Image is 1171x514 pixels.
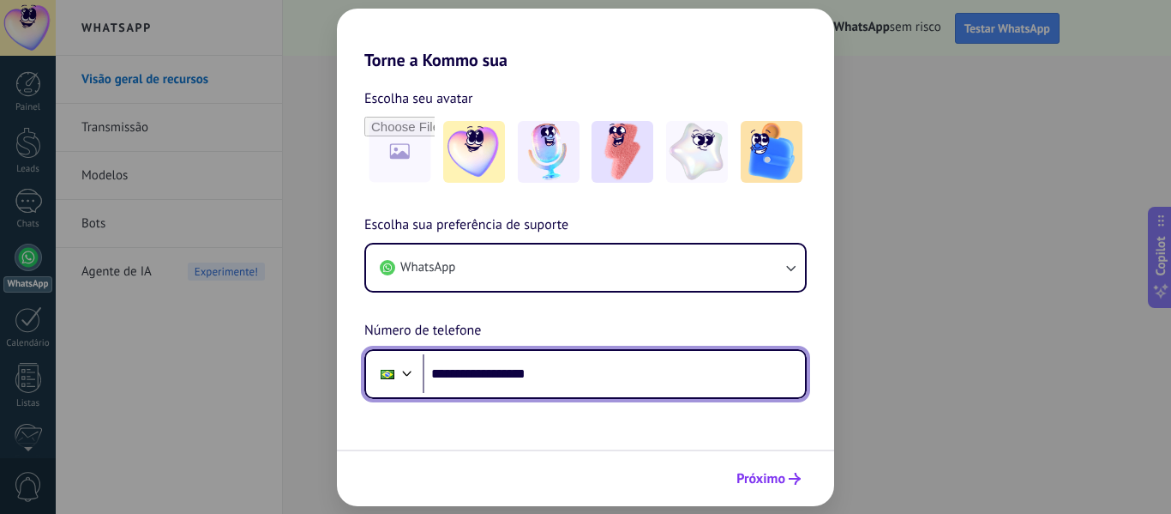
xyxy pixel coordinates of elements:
span: Próximo [736,473,785,485]
div: Brazil: + 55 [371,356,404,392]
img: -4.jpeg [666,121,728,183]
span: Escolha seu avatar [364,88,473,110]
img: -5.jpeg [741,121,802,183]
img: -2.jpeg [518,121,579,183]
h2: Torne a Kommo sua [337,9,834,70]
img: -1.jpeg [443,121,505,183]
span: Número de telefone [364,320,481,342]
img: -3.jpeg [592,121,653,183]
button: WhatsApp [366,245,805,291]
button: Próximo [729,464,808,493]
span: WhatsApp [400,259,455,276]
span: Escolha sua preferência de suporte [364,215,568,237]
